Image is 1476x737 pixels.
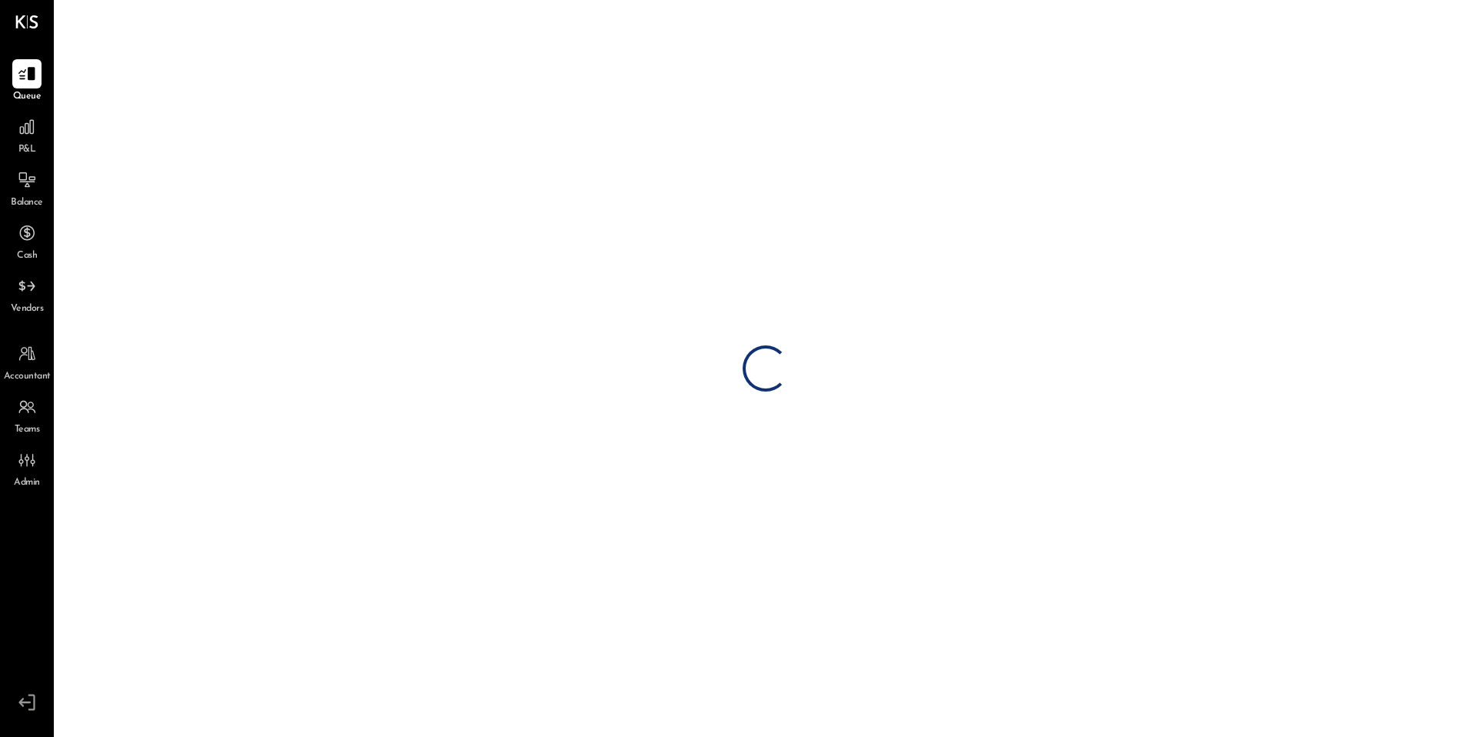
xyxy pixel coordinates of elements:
[4,370,51,384] span: Accountant
[1,112,53,157] a: P&L
[13,90,42,104] span: Queue
[11,302,44,316] span: Vendors
[11,196,43,210] span: Balance
[1,165,53,210] a: Balance
[17,249,37,263] span: Cash
[1,445,53,490] a: Admin
[1,218,53,263] a: Cash
[1,272,53,316] a: Vendors
[1,392,53,437] a: Teams
[1,59,53,104] a: Queue
[1,339,53,384] a: Accountant
[15,423,40,437] span: Teams
[18,143,36,157] span: P&L
[14,476,40,490] span: Admin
